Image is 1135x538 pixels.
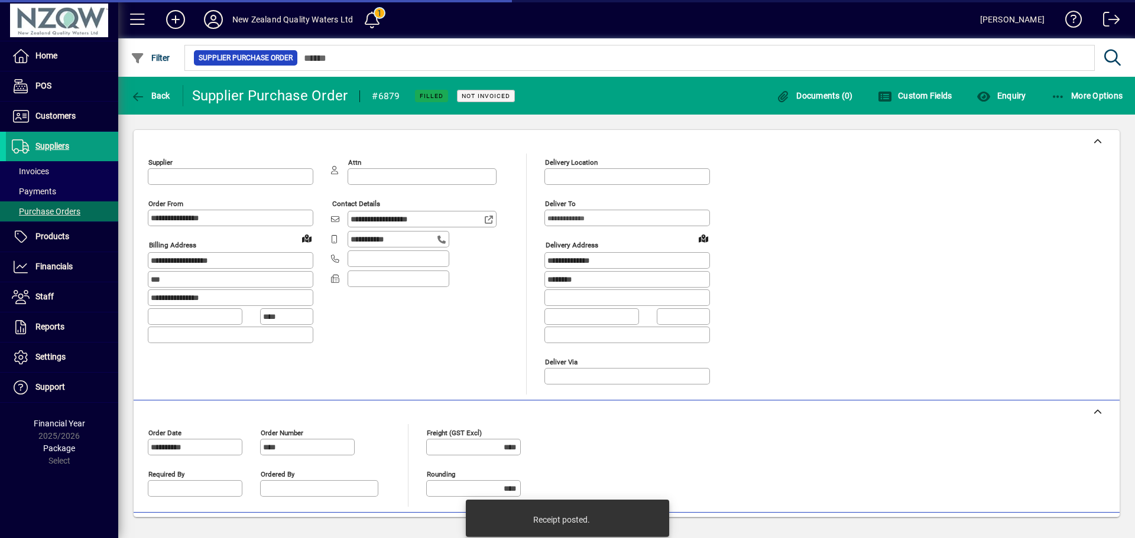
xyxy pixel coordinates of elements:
[427,469,455,478] mat-label: Rounding
[974,85,1029,106] button: Enquiry
[533,514,590,526] div: Receipt posted.
[545,158,598,167] mat-label: Delivery Location
[545,357,578,366] mat-label: Deliver via
[694,229,713,247] a: View on map
[194,9,232,30] button: Profile
[35,141,69,151] span: Suppliers
[35,322,64,331] span: Reports
[148,200,183,208] mat-label: Order from
[157,9,194,30] button: Add
[6,222,118,252] a: Products
[372,87,400,106] div: #6879
[297,229,316,247] a: View on map
[131,53,170,63] span: Filter
[35,262,73,271] span: Financials
[427,428,482,436] mat-label: Freight (GST excl)
[232,10,353,29] div: New Zealand Quality Waters Ltd
[148,469,184,478] mat-label: Required by
[6,201,118,221] a: Purchase Orders
[148,158,173,167] mat-label: Supplier
[6,41,118,71] a: Home
[128,47,173,69] button: Filter
[118,85,183,106] app-page-header-button: Back
[43,444,75,453] span: Package
[261,469,294,478] mat-label: Ordered by
[128,85,173,106] button: Back
[35,51,57,60] span: Home
[1051,91,1123,100] span: More Options
[1048,85,1126,106] button: More Options
[261,428,303,436] mat-label: Order number
[6,312,118,342] a: Reports
[977,91,1026,100] span: Enquiry
[462,92,510,100] span: Not Invoiced
[35,382,65,392] span: Support
[199,52,293,64] span: Supplier Purchase Order
[6,252,118,282] a: Financials
[6,373,118,402] a: Support
[6,181,118,201] a: Payments
[1094,2,1120,41] a: Logout
[131,91,170,100] span: Back
[35,292,54,301] span: Staff
[6,343,118,372] a: Settings
[420,92,443,100] span: Filled
[878,91,952,100] span: Custom Fields
[1056,2,1082,41] a: Knowledge Base
[192,86,348,105] div: Supplier Purchase Order
[6,282,118,312] a: Staff
[6,102,118,131] a: Customers
[35,352,66,361] span: Settings
[545,200,576,208] mat-label: Deliver To
[875,85,955,106] button: Custom Fields
[773,85,856,106] button: Documents (0)
[348,158,361,167] mat-label: Attn
[148,428,181,436] mat-label: Order date
[6,71,118,101] a: POS
[776,91,853,100] span: Documents (0)
[6,161,118,181] a: Invoices
[35,231,69,241] span: Products
[35,111,76,120] span: Customers
[12,187,56,196] span: Payments
[12,167,49,176] span: Invoices
[34,419,85,428] span: Financial Year
[35,81,51,90] span: POS
[980,10,1045,29] div: [PERSON_NAME]
[12,207,80,216] span: Purchase Orders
